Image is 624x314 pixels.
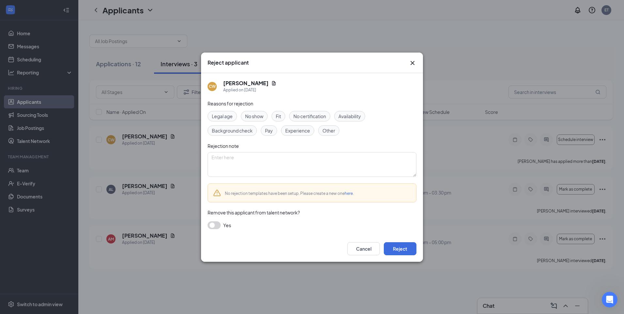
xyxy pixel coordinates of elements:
[345,191,353,196] a: here
[338,113,361,120] span: Availability
[209,84,216,89] div: CW
[271,81,276,86] svg: Document
[265,127,273,134] span: Pay
[213,189,221,197] svg: Warning
[208,210,300,215] span: Remove this applicant from talent network?
[293,113,326,120] span: No certification
[409,59,416,67] button: Close
[208,59,249,66] h3: Reject applicant
[223,87,276,93] div: Applied on [DATE]
[212,113,233,120] span: Legal age
[384,242,416,255] button: Reject
[223,80,269,87] h5: [PERSON_NAME]
[225,191,354,196] span: No rejection templates have been setup. Please create a new one .
[208,143,239,149] span: Rejection note
[409,59,416,67] svg: Cross
[245,113,263,120] span: No show
[223,221,231,229] span: Yes
[208,101,253,106] span: Reasons for rejection
[347,242,380,255] button: Cancel
[285,127,310,134] span: Experience
[276,113,281,120] span: Fit
[602,292,617,307] iframe: Intercom live chat
[212,127,253,134] span: Background check
[322,127,335,134] span: Other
